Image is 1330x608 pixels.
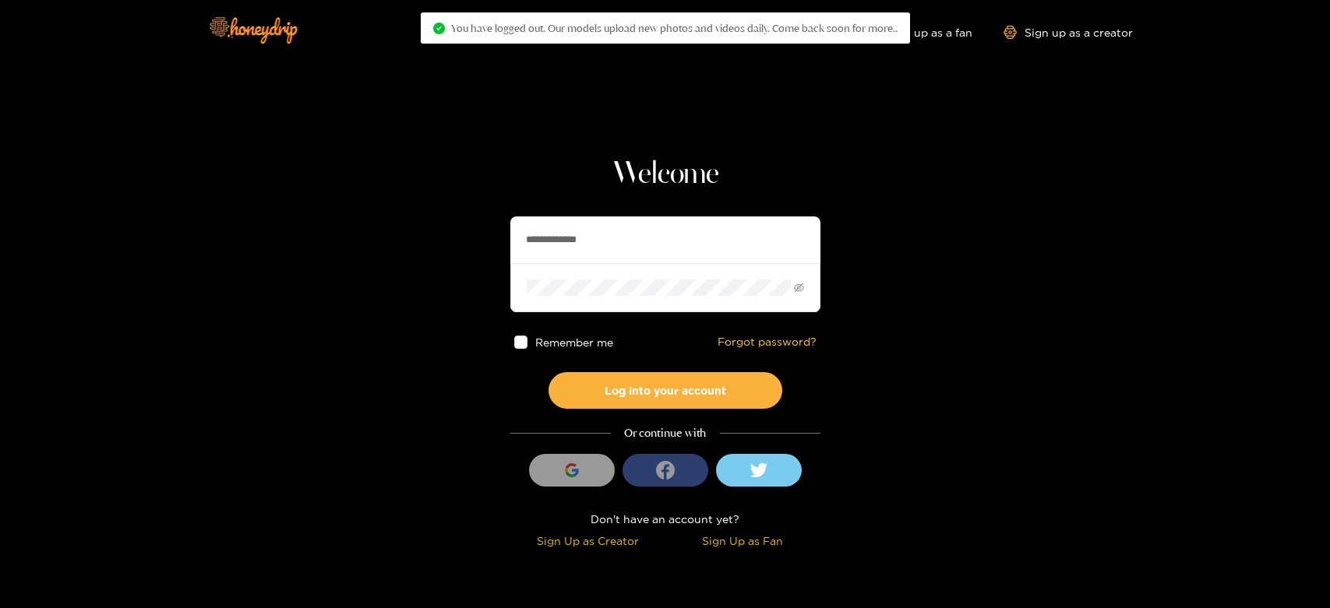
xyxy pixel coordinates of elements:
div: Don't have an account yet? [510,510,820,528]
div: Or continue with [510,424,820,442]
div: Sign Up as Creator [514,532,661,550]
a: Sign up as a creator [1004,26,1133,39]
div: Sign Up as Fan [669,532,817,550]
span: eye-invisible [794,283,804,293]
h1: Welcome [510,156,820,193]
a: Sign up as a fan [866,26,972,39]
span: Remember me [534,336,612,348]
a: Forgot password? [718,336,817,349]
button: Log into your account [549,372,782,409]
span: You have logged out. Our models upload new photos and videos daily. Come back soon for more.. [451,22,898,34]
span: check-circle [433,23,445,34]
